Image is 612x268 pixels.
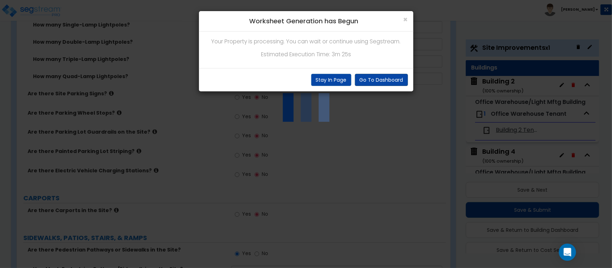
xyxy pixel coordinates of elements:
[204,16,408,26] h4: Worksheet Generation has Begun
[403,16,408,23] button: Close
[311,74,351,86] button: Stay In Page
[403,14,408,25] span: ×
[204,50,408,59] p: Estimated Execution Time: 3m 25s
[355,74,408,86] button: Go To Dashboard
[559,244,576,261] div: Open Intercom Messenger
[204,37,408,46] p: Your Property is processing. You can wait or continue using Segstream.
